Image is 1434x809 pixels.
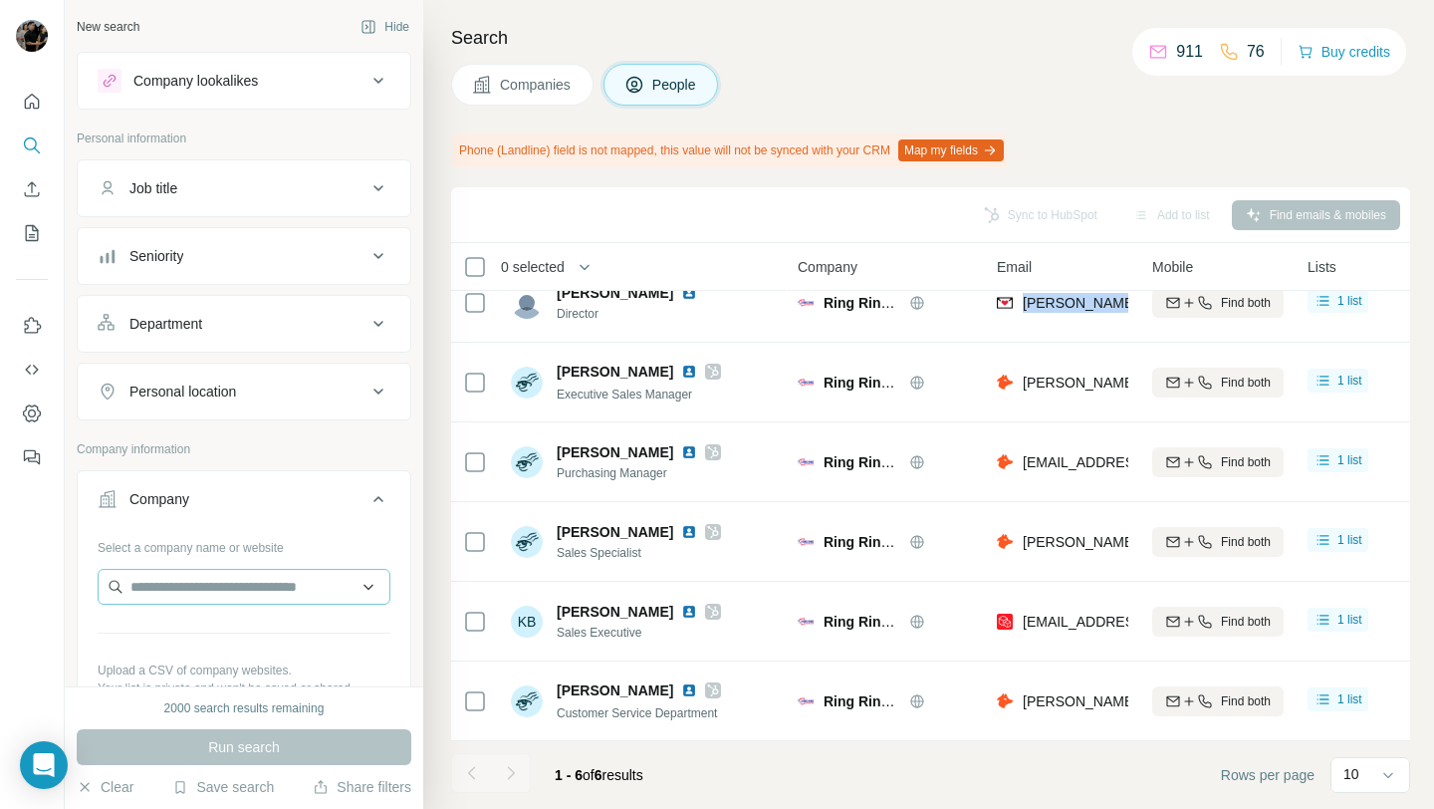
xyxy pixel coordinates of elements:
span: Rows per page [1221,765,1314,785]
button: Personal location [78,368,410,415]
img: LinkedIn logo [681,604,697,620]
div: KB [511,606,543,638]
img: provider prospeo logo [997,612,1013,632]
span: Ring Ring Distribution [824,693,972,709]
span: Director [557,305,705,323]
button: My lists [16,215,48,251]
span: Sales Specialist [557,544,721,562]
p: Your list is private and won't be saved or shared. [98,679,390,697]
img: provider findymail logo [997,293,1013,313]
button: Find both [1152,686,1284,716]
span: Lists [1308,257,1336,277]
img: Logo of Ring Ring Distribution [798,614,814,630]
button: Buy credits [1298,38,1390,66]
img: Avatar [16,20,48,52]
span: Find both [1221,374,1271,392]
img: Avatar [511,446,543,478]
img: LinkedIn logo [681,364,697,380]
img: provider hunter logo [997,691,1013,711]
button: Department [78,300,410,348]
p: 10 [1343,764,1359,784]
img: LinkedIn logo [681,444,697,460]
span: [PERSON_NAME] [557,522,673,542]
span: of [583,767,595,783]
img: provider hunter logo [997,532,1013,552]
span: [PERSON_NAME] [557,602,673,622]
span: Ring Ring Distribution [824,454,972,470]
span: [PERSON_NAME] [557,362,673,382]
p: 911 [1176,40,1203,64]
p: 76 [1247,40,1265,64]
button: Company lookalikes [78,57,410,105]
span: Ring Ring Distribution [824,375,972,391]
span: 1 list [1337,451,1362,469]
span: 1 list [1337,372,1362,390]
span: [PERSON_NAME] [557,283,673,303]
span: [EMAIL_ADDRESS][DOMAIN_NAME] [1023,454,1259,470]
p: Personal information [77,130,411,147]
div: Company [129,489,189,509]
span: [PERSON_NAME][EMAIL_ADDRESS][DOMAIN_NAME] [1023,295,1373,311]
span: Find both [1221,294,1271,312]
button: Dashboard [16,396,48,431]
div: Job title [129,178,177,198]
div: Select a company name or website [98,531,390,557]
span: results [555,767,643,783]
button: Find both [1152,447,1284,477]
button: Use Surfe API [16,352,48,388]
button: Hide [347,12,423,42]
img: Avatar [511,367,543,399]
div: 2000 search results remaining [164,699,325,717]
img: Avatar [511,685,543,717]
img: Avatar [511,287,543,319]
img: Logo of Ring Ring Distribution [798,693,814,709]
button: Find both [1152,527,1284,557]
span: 1 list [1337,531,1362,549]
button: Find both [1152,368,1284,398]
button: Save search [172,777,274,797]
img: Avatar [511,526,543,558]
div: Open Intercom Messenger [20,741,68,789]
img: LinkedIn logo [681,682,697,698]
img: Logo of Ring Ring Distribution [798,534,814,550]
button: Company [78,475,410,531]
img: Logo of Ring Ring Distribution [798,375,814,391]
span: Purchasing Manager [557,464,721,482]
span: [PERSON_NAME][EMAIL_ADDRESS][DOMAIN_NAME] [1023,693,1373,709]
img: LinkedIn logo [681,524,697,540]
span: 1 - 6 [555,767,583,783]
span: Company [798,257,857,277]
span: Sales Executive [557,624,721,642]
div: Seniority [129,246,183,266]
span: Customer Service Department [557,706,717,720]
button: Find both [1152,607,1284,637]
img: provider hunter logo [997,452,1013,472]
span: Ring Ring Distribution [824,534,972,550]
button: Map my fields [898,139,1004,161]
h4: Search [451,24,1410,52]
button: Clear [77,777,133,797]
button: Share filters [313,777,411,797]
img: LinkedIn logo [681,285,697,301]
p: Upload a CSV of company websites. [98,662,390,679]
span: 1 list [1337,292,1362,310]
div: New search [77,18,139,36]
button: Use Surfe on LinkedIn [16,308,48,344]
span: Find both [1221,613,1271,631]
span: Email [997,257,1032,277]
span: Find both [1221,533,1271,551]
span: Ring Ring Distribution [824,614,972,630]
button: Quick start [16,84,48,120]
div: Phone (Landline) field is not mapped, this value will not be synced with your CRM [451,134,1008,167]
div: Personal location [129,382,236,402]
span: [PERSON_NAME] [557,442,673,462]
button: Feedback [16,439,48,475]
span: Executive Sales Manager [557,388,692,402]
span: 1 list [1337,611,1362,629]
img: provider hunter logo [997,373,1013,393]
div: Department [129,314,202,334]
span: [PERSON_NAME] [557,680,673,700]
button: Enrich CSV [16,171,48,207]
span: Companies [500,75,573,95]
span: 0 selected [501,257,565,277]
